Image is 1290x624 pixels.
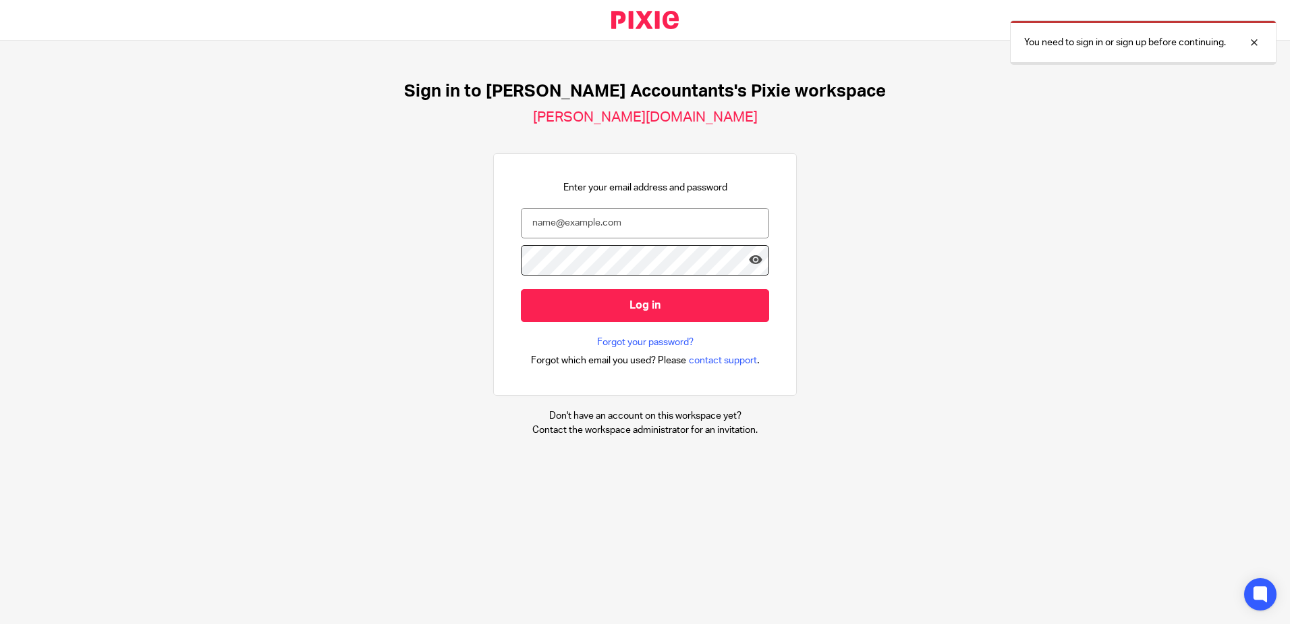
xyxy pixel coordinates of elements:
[532,409,758,423] p: Don't have an account on this workspace yet?
[531,354,686,367] span: Forgot which email you used? Please
[597,336,694,349] a: Forgot your password?
[533,109,758,126] h2: [PERSON_NAME][DOMAIN_NAME]
[689,354,757,367] span: contact support
[532,423,758,437] p: Contact the workspace administrator for an invitation.
[404,81,886,102] h1: Sign in to [PERSON_NAME] Accountants's Pixie workspace
[531,353,760,368] div: .
[1024,36,1226,49] p: You need to sign in or sign up before continuing.
[521,208,769,238] input: name@example.com
[521,289,769,322] input: Log in
[563,181,727,194] p: Enter your email address and password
